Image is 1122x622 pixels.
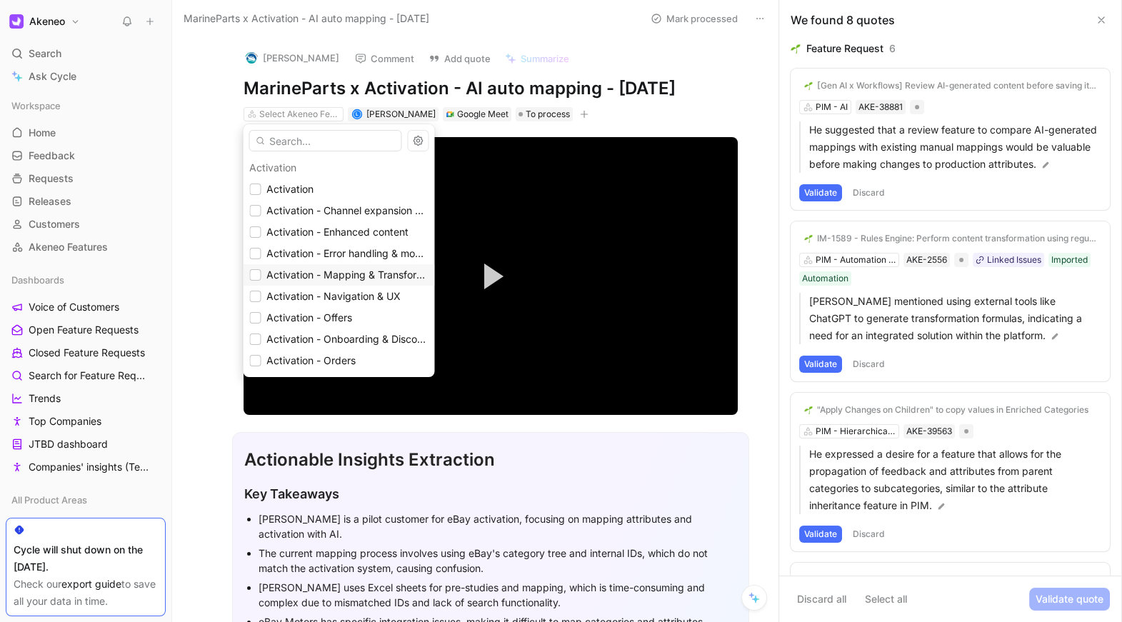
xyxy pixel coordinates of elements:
[266,226,409,238] span: Activation - Enhanced content
[266,354,356,366] span: Activation - Orders
[266,204,460,216] span: Activation - Channel expansion & Factory
[266,183,314,195] span: Activation
[266,269,448,281] span: Activation - Mapping & Transformation
[266,333,438,345] span: Activation - Onboarding & Discovery
[249,130,401,151] input: Search...
[266,290,401,302] span: Activation - Navigation & UX
[266,311,352,323] span: Activation - Offers
[266,247,450,259] span: Activation - Error handling & monitoring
